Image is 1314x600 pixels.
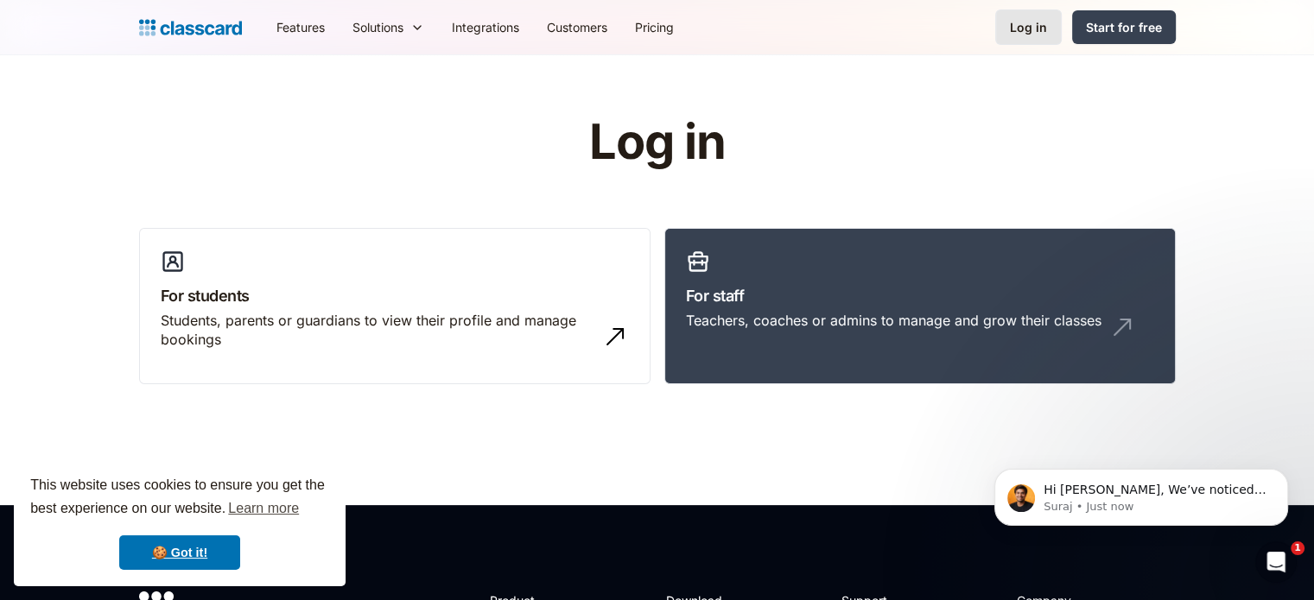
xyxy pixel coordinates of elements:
[1010,18,1047,36] div: Log in
[225,496,302,521] a: learn more about cookies
[139,228,651,385] a: For studentsStudents, parents or guardians to view their profile and manage bookings
[119,535,240,570] a: dismiss cookie message
[1255,541,1297,583] iframe: Intercom live chat
[686,284,1154,307] h3: For staff
[352,18,403,36] div: Solutions
[263,8,339,47] a: Features
[139,16,242,40] a: home
[383,116,931,169] h1: Log in
[621,8,688,47] a: Pricing
[14,458,346,586] div: cookieconsent
[438,8,533,47] a: Integrations
[995,9,1062,45] a: Log in
[339,8,438,47] div: Solutions
[161,311,594,350] div: Students, parents or guardians to view their profile and manage bookings
[1072,10,1176,44] a: Start for free
[686,311,1101,330] div: Teachers, coaches or admins to manage and grow their classes
[1291,541,1304,555] span: 1
[30,475,329,521] span: This website uses cookies to ensure you get the best experience on our website.
[664,228,1176,385] a: For staffTeachers, coaches or admins to manage and grow their classes
[533,8,621,47] a: Customers
[161,284,629,307] h3: For students
[1086,18,1162,36] div: Start for free
[968,433,1314,553] iframe: Intercom notifications message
